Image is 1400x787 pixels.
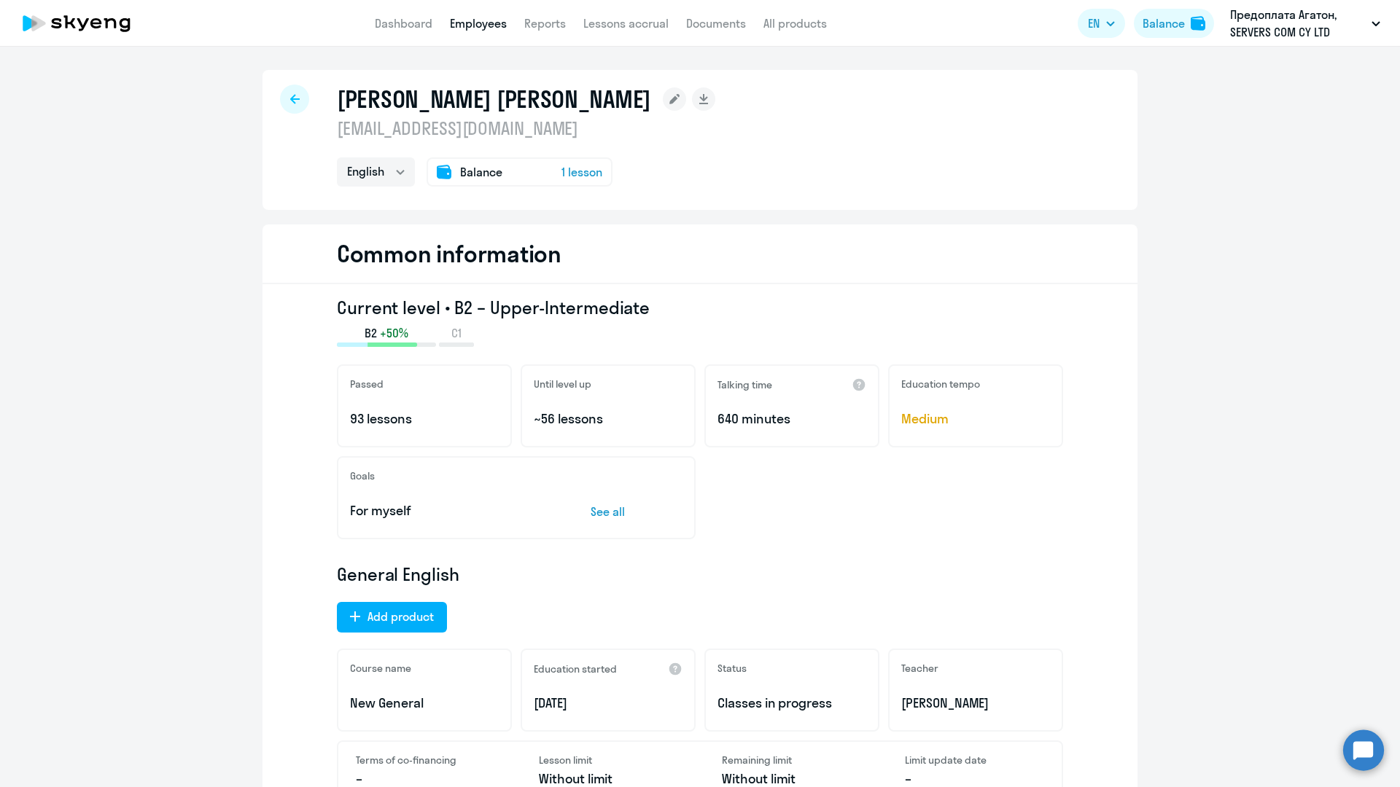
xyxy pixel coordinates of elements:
[901,662,938,675] h5: Teacher
[350,377,384,391] h5: Passed
[901,694,1050,713] p: [PERSON_NAME]
[337,85,651,114] h1: [PERSON_NAME] [PERSON_NAME]
[717,662,747,675] h5: Status
[901,377,980,391] h5: Education tempo
[591,503,682,520] p: See all
[375,16,432,31] a: Dashboard
[534,694,682,713] p: [DATE]
[763,16,827,31] a: All products
[534,662,617,676] h5: Education started
[367,608,434,625] div: Add product
[350,410,499,428] p: 93 lessons
[686,16,746,31] a: Documents
[534,410,682,428] p: ~56 lessons
[1134,9,1214,38] button: Balancebalance
[524,16,566,31] a: Reports
[460,163,502,181] span: Balance
[337,239,561,268] h2: Common information
[350,694,499,713] p: New General
[451,325,462,341] span: C1
[717,694,866,713] p: Classes in progress
[1191,16,1205,31] img: balance
[717,378,772,391] h5: Talking time
[365,325,377,341] span: B2
[380,325,408,341] span: +50%
[356,753,495,767] h4: Terms of co-financing
[350,469,375,482] h5: Goals
[1088,15,1100,32] span: EN
[534,377,591,391] h5: Until level up
[583,16,669,31] a: Lessons accrual
[337,296,1063,319] h3: Current level • B2 – Upper-Intermediate
[561,163,602,181] span: 1 lesson
[539,753,678,767] h4: Lesson limit
[722,753,861,767] h4: Remaining limit
[1078,9,1125,38] button: EN
[350,662,411,675] h5: Course name
[350,501,545,520] p: For myself
[450,16,507,31] a: Employees
[337,117,715,140] p: [EMAIL_ADDRESS][DOMAIN_NAME]
[1223,6,1388,41] button: Предоплата Агатон, SERVERS COM CY LTD
[1143,15,1185,32] div: Balance
[901,410,1050,428] span: Medium
[337,563,459,586] span: General English
[337,602,447,633] button: Add product
[1230,6,1366,41] p: Предоплата Агатон, SERVERS COM CY LTD
[905,753,1044,767] h4: Limit update date
[717,410,866,428] p: 640 minutes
